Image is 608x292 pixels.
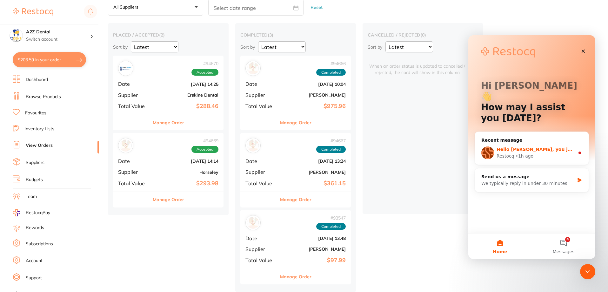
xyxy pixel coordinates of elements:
[26,258,43,264] a: Account
[26,160,44,166] a: Suppliers
[282,159,346,164] b: [DATE] 13:24
[26,275,42,281] a: Support
[155,92,218,98] b: Erskine Dental
[191,138,218,143] span: # 94669
[24,214,39,219] span: Home
[247,139,259,152] img: Henry Schein Halas
[191,69,218,76] span: Accepted
[245,235,277,241] span: Date
[368,44,382,50] p: Sort by
[316,215,346,221] span: # 93547
[316,138,346,143] span: # 94667
[245,158,277,164] span: Date
[118,169,150,175] span: Supplier
[245,92,277,98] span: Supplier
[26,94,61,100] a: Browse Products
[282,180,346,187] b: $361.15
[26,210,50,216] span: RestocqPay
[13,52,86,67] button: $203.59 in your order
[245,180,277,186] span: Total Value
[109,10,121,22] div: Close
[316,223,346,230] span: Completed
[13,209,50,216] a: RestocqPay
[120,139,132,152] img: Horseley
[282,170,346,175] b: [PERSON_NAME]
[153,115,184,130] button: Manage Order
[26,177,43,183] a: Budgets
[247,62,259,74] img: Adam Dental
[84,214,106,219] span: Messages
[120,62,132,74] img: Erskine Dental
[113,32,224,38] h2: placed / accepted ( 2 )
[282,103,346,110] b: $975.96
[10,29,23,42] img: A2Z Dental
[26,241,53,247] a: Subscriptions
[155,159,218,164] b: [DATE] 14:14
[113,133,224,207] div: Horseley#94669AcceptedDate[DATE] 14:14SupplierHorseleyTotal Value$293.98Manage Order
[280,115,311,130] button: Manage Order
[245,246,277,252] span: Supplier
[113,44,128,50] p: Sort by
[247,217,259,229] img: Adam Dental
[63,198,127,224] button: Messages
[118,81,150,87] span: Date
[24,126,54,132] a: Inventory Lists
[25,110,46,116] a: Favourites
[580,264,595,279] iframe: Intercom live chat
[280,192,311,207] button: Manage Order
[282,82,346,87] b: [DATE] 10:04
[26,225,44,231] a: Rewards
[191,146,218,153] span: Accepted
[282,236,346,241] b: [DATE] 13:48
[28,112,221,117] span: Hello [PERSON_NAME], you just have to close your browser then reopen it. :)
[26,77,48,83] a: Dashboard
[468,35,595,259] iframe: Intercom live chat
[316,69,346,76] span: Completed
[13,5,53,19] a: Restocq Logo
[6,133,121,157] div: Send us a messageWe typically reply in under 30 minutes
[118,158,150,164] span: Date
[13,145,106,152] div: We typically reply in under 30 minutes
[26,29,90,35] h4: A2Z Dental
[118,92,150,98] span: Supplier
[26,36,90,43] p: Switch account
[280,269,311,284] button: Manage Order
[155,103,218,110] b: $288.46
[13,209,20,216] img: RestocqPay
[316,146,346,153] span: Completed
[240,44,255,50] p: Sort by
[282,257,346,264] b: $97.99
[245,103,277,109] span: Total Value
[118,103,150,109] span: Total Value
[282,92,346,98] b: [PERSON_NAME]
[153,192,184,207] button: Manage Order
[316,61,346,66] span: # 94666
[26,194,37,200] a: Team
[240,32,351,38] h2: completed ( 3 )
[282,247,346,252] b: [PERSON_NAME]
[155,180,218,187] b: $293.98
[155,170,218,175] b: Horseley
[368,32,478,38] h2: cancelled / rejected ( 0 )
[113,4,141,10] p: All suppliers
[118,180,150,186] span: Total Value
[368,56,467,76] span: When an order status is updated to cancelled / rejected, the card will show in this column
[155,82,218,87] b: [DATE] 14:25
[28,118,46,124] div: Restocq
[245,81,277,87] span: Date
[26,142,53,149] a: View Orders
[13,138,106,145] div: Send us a message
[47,118,65,124] div: • 1h ago
[113,56,224,130] div: Erskine Dental#94670AcceptedDate[DATE] 14:25SupplierErskine DentalTotal Value$288.46Manage Order
[13,8,53,16] img: Restocq Logo
[245,169,277,175] span: Supplier
[191,61,218,66] span: # 94670
[245,257,277,263] span: Total Value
